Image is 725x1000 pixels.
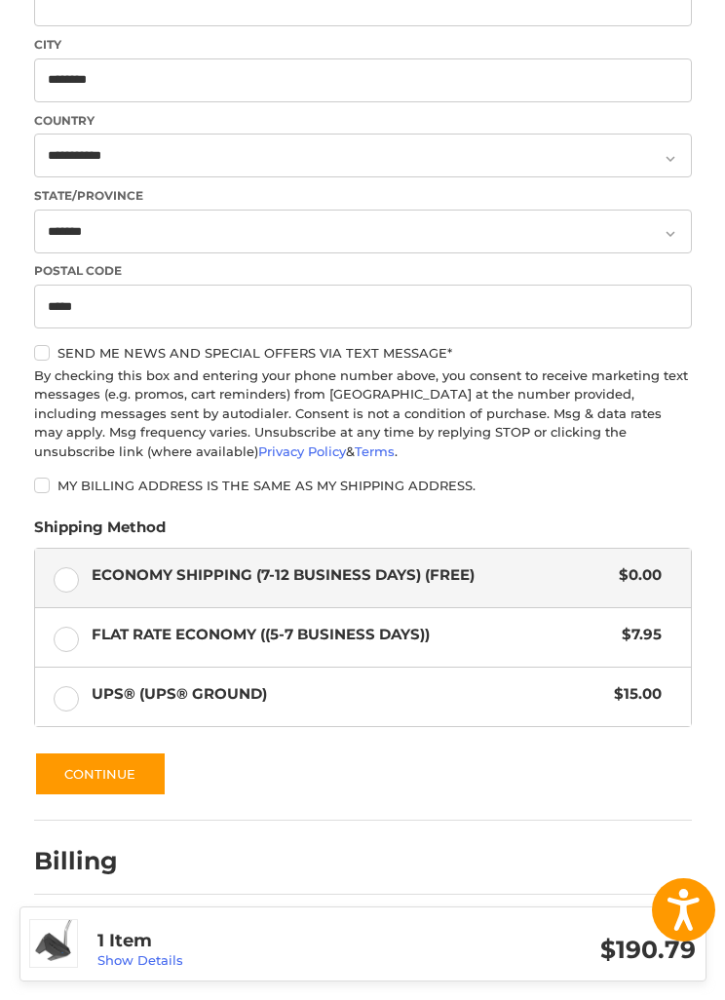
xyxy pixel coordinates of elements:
[34,187,692,205] label: State/Province
[92,683,605,706] span: UPS® (UPS® Ground)
[34,846,148,876] h2: Billing
[97,930,397,952] h3: 1 Item
[610,564,663,587] span: $0.00
[355,443,395,459] a: Terms
[34,112,692,130] label: Country
[34,751,167,796] button: Continue
[34,36,692,54] label: City
[397,935,696,965] h3: $190.79
[258,443,346,459] a: Privacy Policy
[30,920,77,967] img: Cleveland HB Soft 2 Black #11 Putter - Pre-Owned
[34,517,166,548] legend: Shipping Method
[613,624,663,646] span: $7.95
[34,262,692,280] label: Postal Code
[605,683,663,706] span: $15.00
[34,366,692,462] div: By checking this box and entering your phone number above, you consent to receive marketing text ...
[97,952,183,968] a: Show Details
[92,564,610,587] span: Economy Shipping (7-12 Business Days) (Free)
[34,345,692,361] label: Send me news and special offers via text message*
[34,478,692,493] label: My billing address is the same as my shipping address.
[92,624,613,646] span: Flat Rate Economy ((5-7 Business Days))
